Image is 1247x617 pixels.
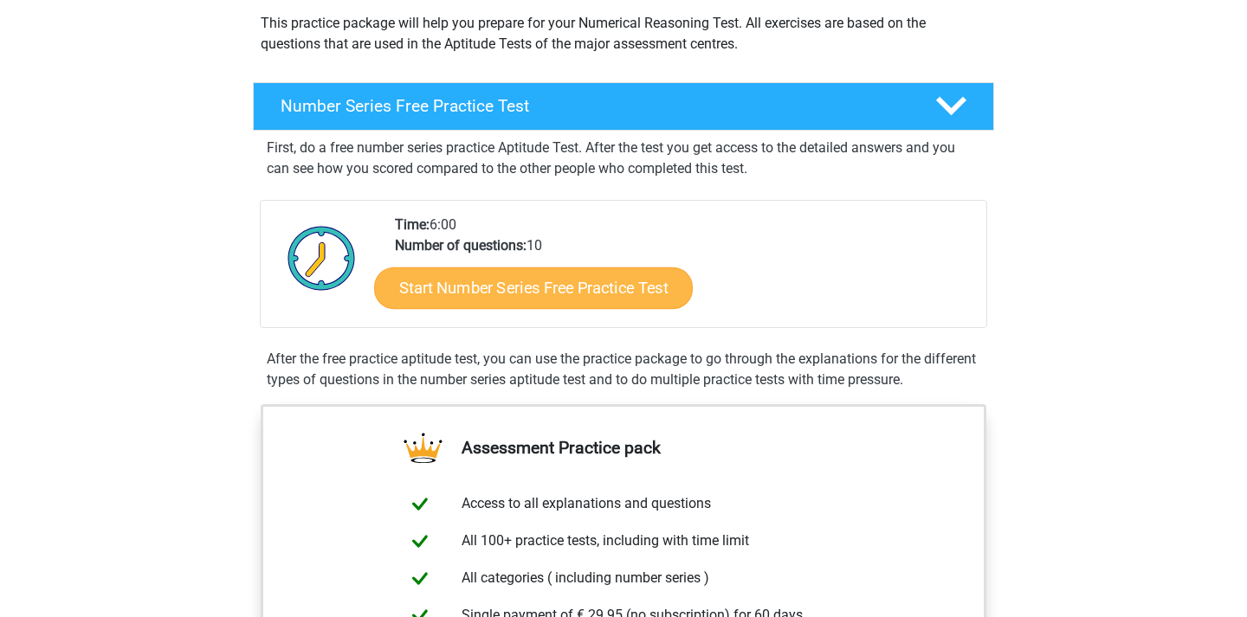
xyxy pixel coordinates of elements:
[395,237,527,254] b: Number of questions:
[374,267,693,308] a: Start Number Series Free Practice Test
[395,216,430,233] b: Time:
[261,13,986,55] p: This practice package will help you prepare for your Numerical Reasoning Test. All exercises are ...
[260,349,987,390] div: After the free practice aptitude test, you can use the practice package to go through the explana...
[281,96,908,116] h4: Number Series Free Practice Test
[246,82,1001,131] a: Number Series Free Practice Test
[278,215,365,301] img: Clock
[382,215,985,327] div: 6:00 10
[267,138,980,179] p: First, do a free number series practice Aptitude Test. After the test you get access to the detai...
